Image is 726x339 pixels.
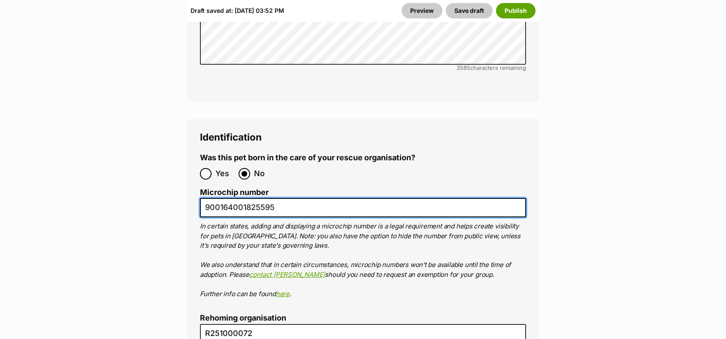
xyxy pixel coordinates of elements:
a: Preview [402,3,442,18]
label: Was this pet born in the care of your rescue organisation? [200,153,415,162]
span: No [254,168,273,180]
button: Publish [496,3,535,18]
span: Identification [200,131,262,143]
button: Save draft [446,3,493,18]
label: Microchip number [200,188,526,197]
span: Yes [215,168,234,180]
a: contact [PERSON_NAME] [249,270,325,279]
a: here [276,290,290,298]
div: characters remaining [200,65,526,71]
div: Draft saved at: [DATE] 03:52 PM [191,3,284,18]
label: Rehoming organisation [200,314,526,323]
p: In certain states, adding and displaying a microchip number is a legal requirement and helps crea... [200,222,526,299]
span: 3585 [457,64,470,71]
